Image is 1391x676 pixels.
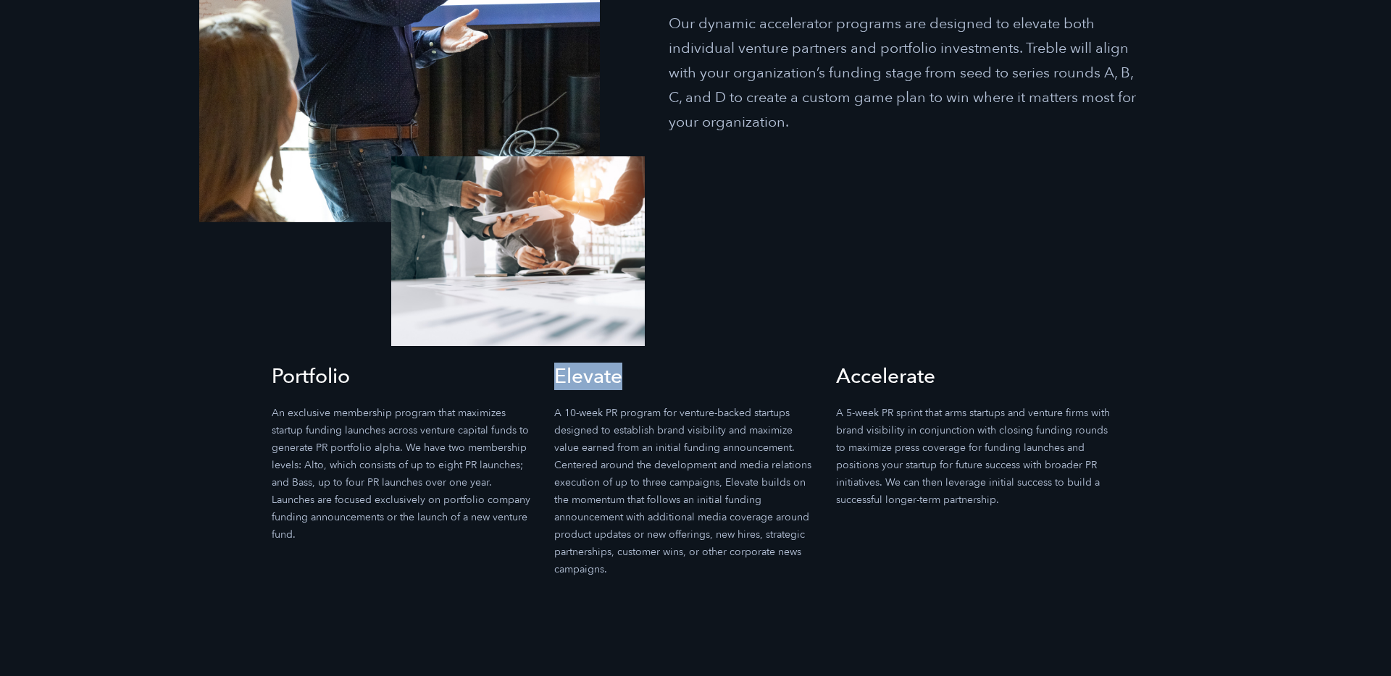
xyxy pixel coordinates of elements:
h3: Portfolio [272,363,534,390]
h3: Accelerate [836,363,1116,390]
p: A 10-week PR program for venture-backed startups designed to establish brand visibility and maxim... [554,405,816,578]
p: Our dynamic accelerator programs are designed to elevate both individual venture partners and por... [669,12,1145,135]
p: A 5-week PR sprint that arms startups and venture firms with brand visibility in conjunction with... [836,405,1116,509]
p: An exclusive membership program that maximizes startup funding launches across venture capital fu... [272,405,534,544]
h3: Elevate [554,363,816,390]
